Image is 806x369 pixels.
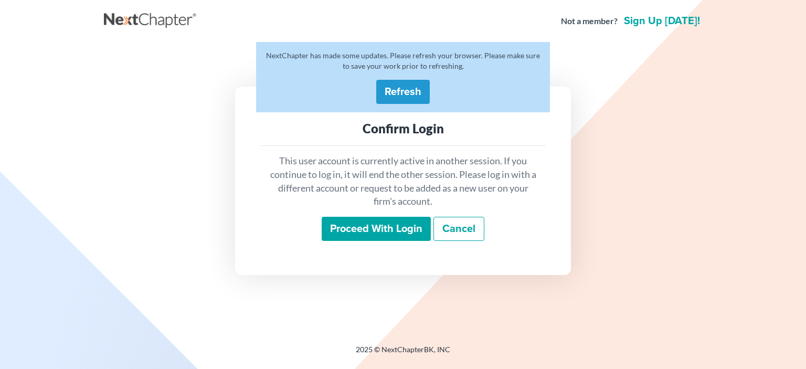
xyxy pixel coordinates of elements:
[376,80,430,104] button: Refresh
[433,217,484,241] a: Cancel
[266,51,540,70] span: NextChapter has made some updates. Please refresh your browser. Please make sure to save your wor...
[561,15,618,27] strong: Not a member?
[104,344,702,363] div: 2025 © NextChapterBK, INC
[322,217,431,241] input: Proceed with login
[622,16,702,26] a: Sign up [DATE]!
[269,120,537,137] div: Confirm Login
[269,154,537,208] p: This user account is currently active in another session. If you continue to log in, it will end ...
